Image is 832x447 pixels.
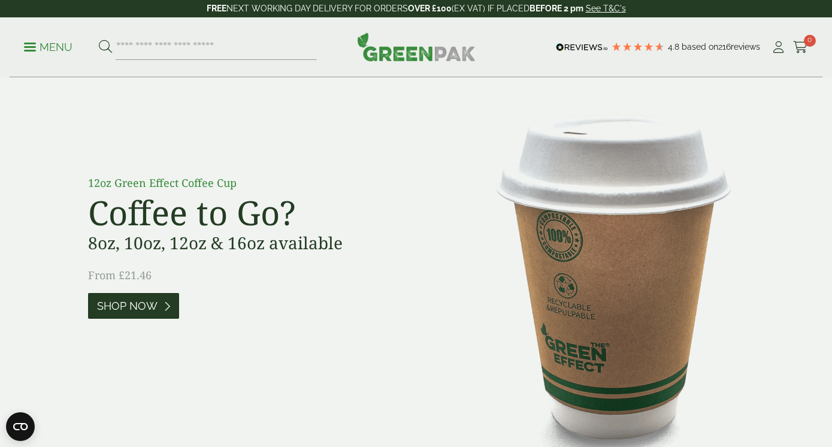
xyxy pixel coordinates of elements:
[24,40,72,52] a: Menu
[97,300,158,313] span: Shop Now
[88,233,358,253] h3: 8oz, 10oz, 12oz & 16oz available
[88,293,179,319] a: Shop Now
[682,42,718,52] span: Based on
[793,38,808,56] a: 0
[586,4,626,13] a: See T&C's
[24,40,72,55] p: Menu
[611,41,665,52] div: 4.79 Stars
[804,35,816,47] span: 0
[668,42,682,52] span: 4.8
[793,41,808,53] i: Cart
[6,412,35,441] button: Open CMP widget
[88,268,152,282] span: From £21.46
[771,41,786,53] i: My Account
[408,4,452,13] strong: OVER £100
[357,32,476,61] img: GreenPak Supplies
[731,42,760,52] span: reviews
[556,43,608,52] img: REVIEWS.io
[530,4,583,13] strong: BEFORE 2 pm
[88,192,358,232] h2: Coffee to Go?
[88,175,358,191] p: 12oz Green Effect Coffee Cup
[718,42,731,52] span: 216
[207,4,226,13] strong: FREE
